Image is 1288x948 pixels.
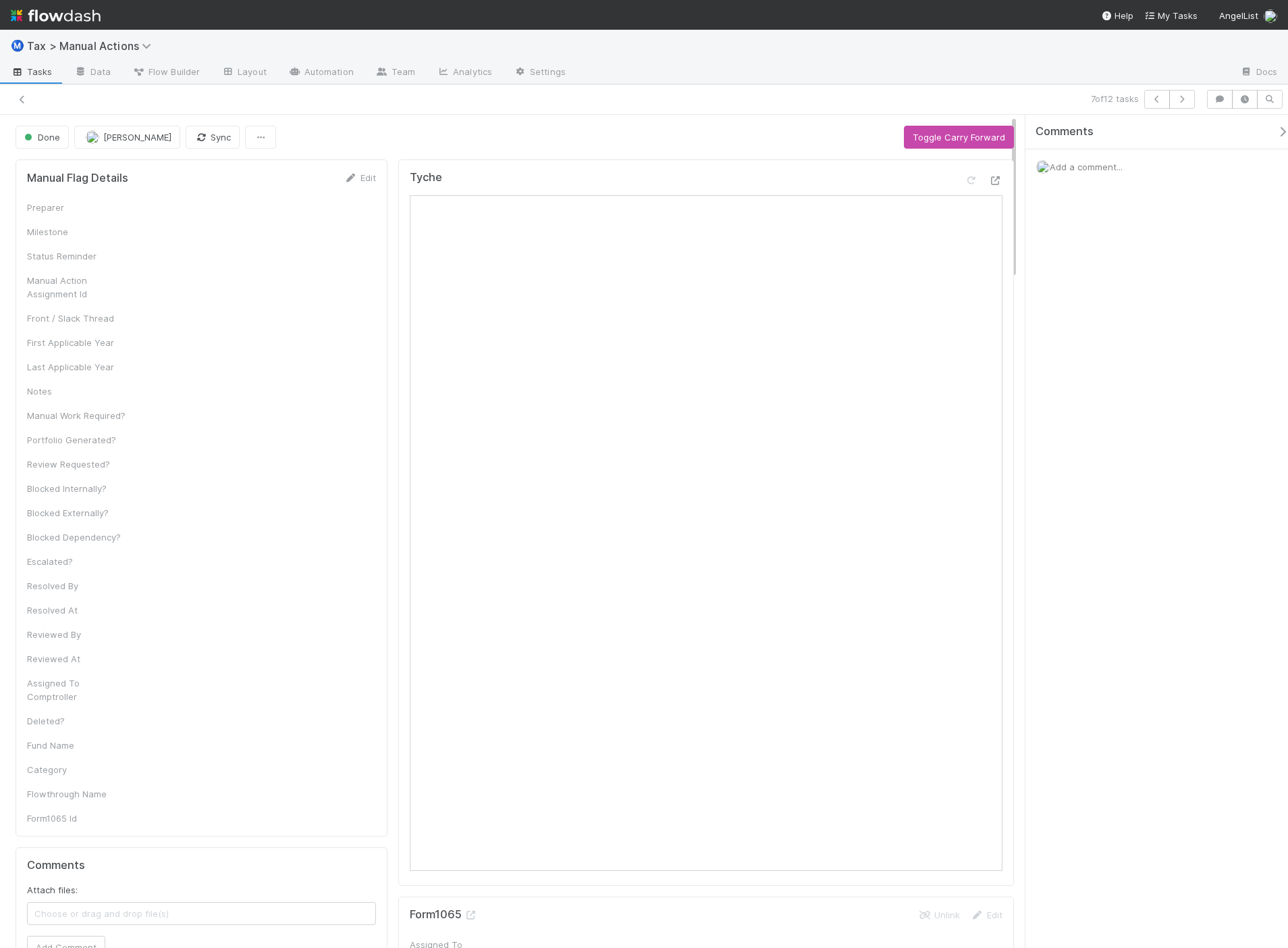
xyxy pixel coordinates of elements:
div: Help [1101,9,1133,22]
div: Fund Name [27,739,128,752]
span: Comments [1036,125,1094,139]
h5: Manual Flag Details [27,172,128,185]
div: Blocked Externally? [27,506,128,520]
div: Flowthrough Name [27,787,128,801]
button: [PERSON_NAME] [74,126,180,149]
div: Manual Work Required? [27,409,128,422]
div: Reviewed At [27,652,128,666]
div: Preparer [27,201,128,214]
div: Portfolio Generated? [27,433,128,447]
div: Blocked Dependency? [27,530,128,544]
div: Resolved At [27,603,128,617]
span: Flow Builder [132,65,200,78]
div: Blocked Internally? [27,482,128,495]
a: Settings [503,62,576,84]
span: Tax > Manual Actions [27,39,158,53]
span: 7 of 12 tasks [1091,92,1139,105]
button: Sync [186,126,240,149]
div: Assigned To Comptroller [27,676,128,703]
a: Team [365,62,426,84]
h5: Tyche [410,171,442,184]
div: Category [27,763,128,776]
div: Last Applicable Year [27,360,128,374]
span: [PERSON_NAME] [103,132,171,143]
div: First Applicable Year [27,336,128,349]
div: Front / Slack Thread [27,311,128,325]
div: Notes [27,384,128,398]
div: Milestone [27,225,128,239]
span: Tasks [11,65,53,78]
img: avatar_37569647-1c78-4889-accf-88c08d42a236.png [86,130,99,144]
span: Ⓜ️ [11,40,24,51]
span: My Tasks [1144,10,1198,21]
div: Manual Action Assignment Id [27,274,128,301]
a: Analytics [426,62,503,84]
a: Edit [344,172,376,183]
h5: Comments [27,859,376,872]
div: Reviewed By [27,628,128,641]
a: My Tasks [1144,9,1198,22]
span: AngelList [1219,10,1258,21]
span: Choose or drag and drop file(s) [28,903,375,924]
div: Review Requested? [27,457,128,471]
a: Edit [971,909,1002,920]
a: Automation [277,62,365,84]
a: Data [63,62,122,84]
div: Escalated? [27,555,128,568]
a: Layout [211,62,277,84]
a: Unlink [918,909,960,920]
img: logo-inverted-e16ddd16eac7371096b0.svg [11,4,101,27]
img: avatar_55a2f090-1307-4765-93b4-f04da16234ba.png [1036,160,1050,174]
span: Add a comment... [1050,161,1123,172]
h5: Form1065 [410,908,478,922]
img: avatar_55a2f090-1307-4765-93b4-f04da16234ba.png [1264,9,1277,23]
div: Resolved By [27,579,128,593]
div: Status Reminder [27,249,128,263]
label: Attach files: [27,883,78,897]
a: Docs [1229,62,1288,84]
a: Flow Builder [122,62,211,84]
div: Form1065 Id [27,812,128,825]
div: Deleted? [27,714,128,728]
button: Toggle Carry Forward [904,126,1014,149]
